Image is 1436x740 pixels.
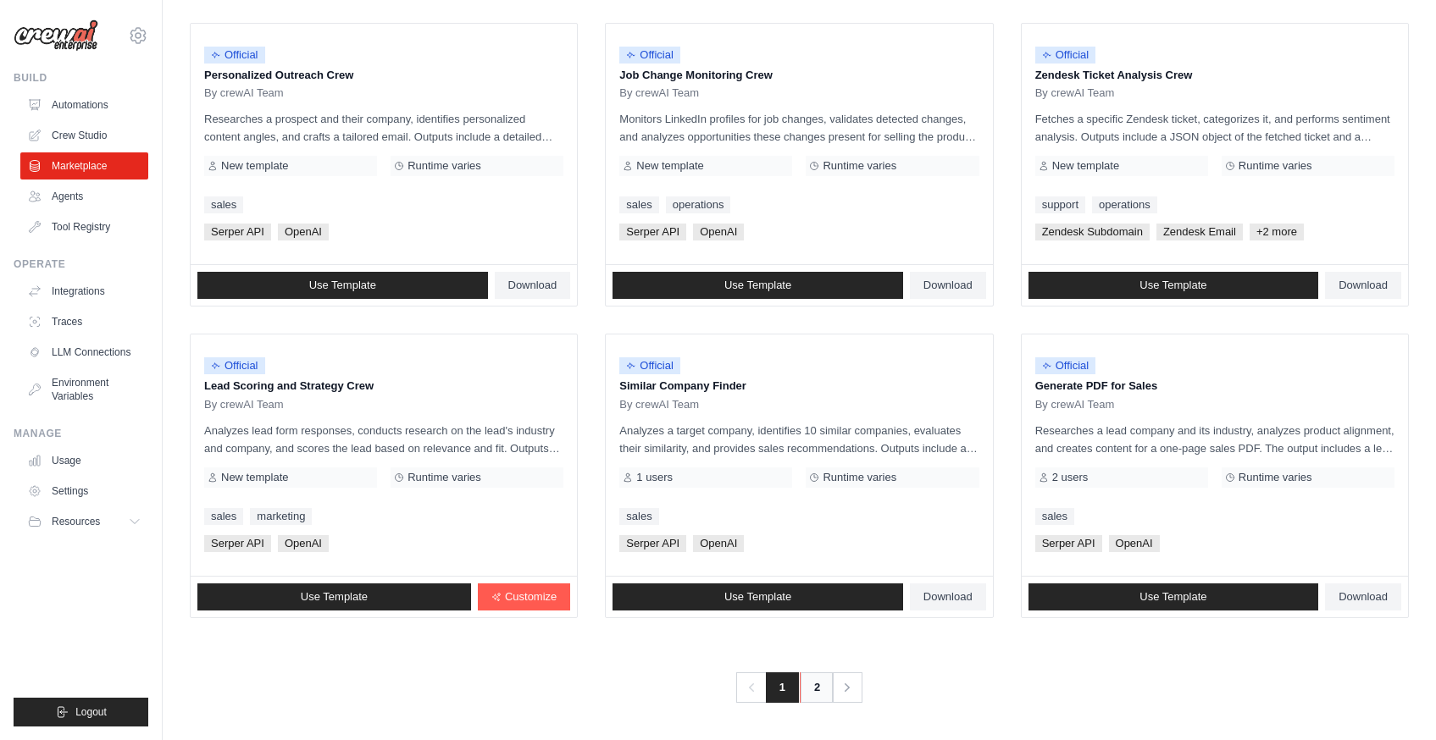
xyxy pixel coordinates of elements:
span: Official [1035,47,1096,64]
span: By crewAI Team [619,86,699,100]
span: Official [204,357,265,374]
span: New template [636,159,703,173]
a: Use Template [613,272,903,299]
span: Resources [52,515,100,528]
span: New template [1052,159,1119,173]
span: By crewAI Team [1035,86,1115,100]
a: Use Template [197,583,471,610]
span: Official [1035,357,1096,374]
a: sales [204,196,243,213]
p: Personalized Outreach Crew [204,67,563,84]
a: Usage [20,447,148,474]
a: Tool Registry [20,213,148,240]
span: Runtime varies [823,159,896,173]
a: Use Template [1028,272,1319,299]
a: Download [1325,583,1401,610]
span: Zendesk Email [1156,224,1243,240]
span: OpenAI [1109,535,1160,552]
a: Use Template [197,272,488,299]
a: marketing [250,508,312,525]
span: +2 more [1250,224,1304,240]
span: OpenAI [693,224,744,240]
a: Integrations [20,278,148,305]
a: Traces [20,308,148,335]
span: Customize [505,590,557,604]
div: Build [14,71,148,85]
span: Use Template [301,590,368,604]
a: sales [619,508,658,525]
span: OpenAI [693,535,744,552]
span: New template [221,159,288,173]
span: Use Template [1139,590,1206,604]
span: Download [923,279,973,292]
span: Serper API [204,535,271,552]
div: Operate [14,257,148,271]
span: Download [1339,279,1388,292]
span: Download [1339,590,1388,604]
button: Resources [20,508,148,535]
span: Official [204,47,265,64]
span: Serper API [619,535,686,552]
span: 1 users [636,471,673,484]
span: Serper API [619,224,686,240]
span: Runtime varies [823,471,896,484]
span: Official [619,357,680,374]
a: Crew Studio [20,122,148,149]
span: By crewAI Team [204,86,284,100]
p: Zendesk Ticket Analysis Crew [1035,67,1394,84]
p: Analyzes lead form responses, conducts research on the lead's industry and company, and scores th... [204,422,563,457]
button: Logout [14,698,148,726]
p: Generate PDF for Sales [1035,378,1394,395]
span: Runtime varies [408,471,481,484]
span: Use Template [724,590,791,604]
span: OpenAI [278,224,329,240]
span: Zendesk Subdomain [1035,224,1150,240]
a: Download [1325,272,1401,299]
a: sales [204,508,243,525]
a: Environment Variables [20,369,148,410]
span: 2 users [1052,471,1089,484]
a: 2 [800,672,834,703]
p: Similar Company Finder [619,378,979,395]
p: Researches a lead company and its industry, analyzes product alignment, and creates content for a... [1035,422,1394,457]
span: Serper API [204,224,271,240]
p: Fetches a specific Zendesk ticket, categorizes it, and performs sentiment analysis. Outputs inclu... [1035,110,1394,146]
span: Serper API [1035,535,1102,552]
span: Use Template [1139,279,1206,292]
a: Download [910,272,986,299]
a: Download [910,583,986,610]
span: 1 [766,672,799,703]
p: Analyzes a target company, identifies 10 similar companies, evaluates their similarity, and provi... [619,422,979,457]
span: New template [221,471,288,484]
span: Use Template [309,279,376,292]
p: Job Change Monitoring Crew [619,67,979,84]
span: Download [508,279,557,292]
span: OpenAI [278,535,329,552]
a: sales [619,196,658,213]
span: Use Template [724,279,791,292]
a: LLM Connections [20,339,148,366]
a: support [1035,196,1085,213]
div: Manage [14,427,148,440]
span: Runtime varies [1239,471,1312,484]
a: Use Template [1028,583,1319,610]
a: operations [666,196,731,213]
p: Monitors LinkedIn profiles for job changes, validates detected changes, and analyzes opportunitie... [619,110,979,146]
span: Runtime varies [1239,159,1312,173]
a: Download [495,272,571,299]
span: Logout [75,705,107,719]
a: Settings [20,478,148,505]
a: operations [1092,196,1157,213]
a: sales [1035,508,1074,525]
p: Researches a prospect and their company, identifies personalized content angles, and crafts a tai... [204,110,563,146]
span: By crewAI Team [1035,398,1115,411]
p: Lead Scoring and Strategy Crew [204,378,563,395]
span: By crewAI Team [204,398,284,411]
span: Runtime varies [408,159,481,173]
a: Customize [478,583,570,610]
a: Marketplace [20,152,148,179]
a: Automations [20,91,148,119]
nav: Pagination [736,672,862,703]
span: By crewAI Team [619,398,699,411]
a: Agents [20,183,148,210]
